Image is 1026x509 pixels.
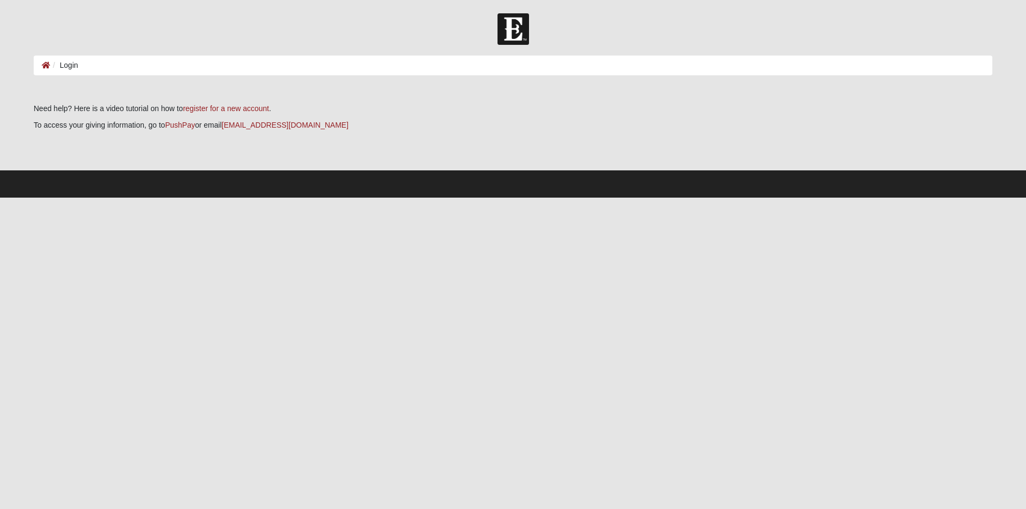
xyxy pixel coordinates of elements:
a: [EMAIL_ADDRESS][DOMAIN_NAME] [222,121,348,129]
p: Need help? Here is a video tutorial on how to . [34,103,992,114]
a: PushPay [165,121,195,129]
a: register for a new account [183,104,269,113]
li: Login [50,60,78,71]
p: To access your giving information, go to or email [34,120,992,131]
img: Church of Eleven22 Logo [498,13,529,45]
